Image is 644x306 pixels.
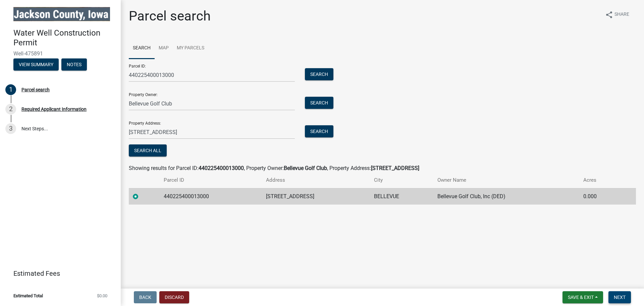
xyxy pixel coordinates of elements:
a: Search [129,38,155,59]
span: Next [614,295,626,300]
span: Back [139,295,151,300]
td: BELLEVUE [370,188,434,205]
wm-modal-confirm: Summary [13,62,59,68]
button: Save & Exit [562,291,603,303]
div: Required Applicant Information [21,107,87,112]
strong: [STREET_ADDRESS] [371,165,419,171]
button: View Summary [13,58,59,71]
button: Back [134,291,157,303]
td: [STREET_ADDRESS] [262,188,370,205]
button: Search All [129,144,167,157]
div: 3 [5,123,16,134]
button: Notes [61,58,87,71]
button: Discard [159,291,189,303]
div: 1 [5,84,16,95]
img: Jackson County, Iowa [13,7,110,21]
button: Next [608,291,631,303]
strong: 440225400013000 [199,165,244,171]
a: Map [155,38,173,59]
th: Parcel ID [160,172,262,188]
span: Well-475891 [13,50,107,57]
button: Search [305,97,333,109]
span: Share [614,11,629,19]
h1: Parcel search [129,8,211,24]
th: City [370,172,434,188]
span: Estimated Total [13,294,43,298]
button: Search [305,68,333,80]
div: 2 [5,104,16,115]
h4: Water Well Construction Permit [13,28,115,48]
td: 440225400013000 [160,188,262,205]
button: shareShare [600,8,635,21]
td: Bellevue Golf Club, Inc (DED) [433,188,579,205]
div: Parcel search [21,87,50,92]
span: Save & Exit [568,295,594,300]
th: Address [262,172,370,188]
wm-modal-confirm: Notes [61,62,87,68]
span: $0.00 [97,294,107,298]
i: share [605,11,613,19]
a: Estimated Fees [5,267,110,280]
div: Showing results for Parcel ID: , Property Owner: , Property Address: [129,164,636,172]
strong: Bellevue Golf Club [284,165,327,171]
a: My Parcels [173,38,208,59]
th: Acres [579,172,621,188]
button: Search [305,125,333,137]
td: 0.000 [579,188,621,205]
th: Owner Name [433,172,579,188]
